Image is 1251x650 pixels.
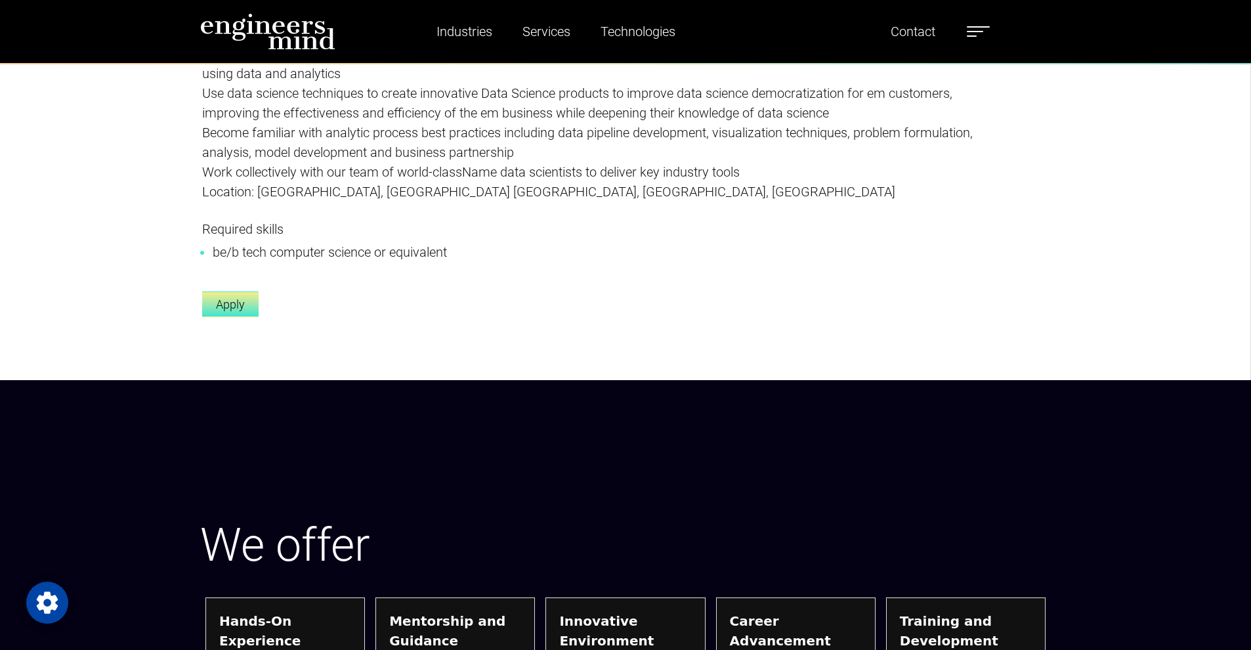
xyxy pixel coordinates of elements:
[885,16,941,47] a: Contact
[202,292,259,317] a: Apply
[200,518,370,572] span: We offer
[202,123,1006,162] p: Become familiar with analytic process best practices including data pipeline development, visuali...
[200,13,335,50] img: logo
[595,16,681,47] a: Technologies
[202,182,1006,202] p: Location: [GEOGRAPHIC_DATA], [GEOGRAPHIC_DATA] [GEOGRAPHIC_DATA], [GEOGRAPHIC_DATA], [GEOGRAPHIC_...
[517,16,576,47] a: Services
[202,221,1006,237] h5: Required skills
[202,83,1006,123] p: Use data science techniques to create innovative Data Science products to improve data science de...
[431,16,498,47] a: Industries
[202,162,1006,182] p: Work collectively with our team of world-className data scientists to deliver key industry tools
[213,242,995,262] li: be/b tech computer science or equivalent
